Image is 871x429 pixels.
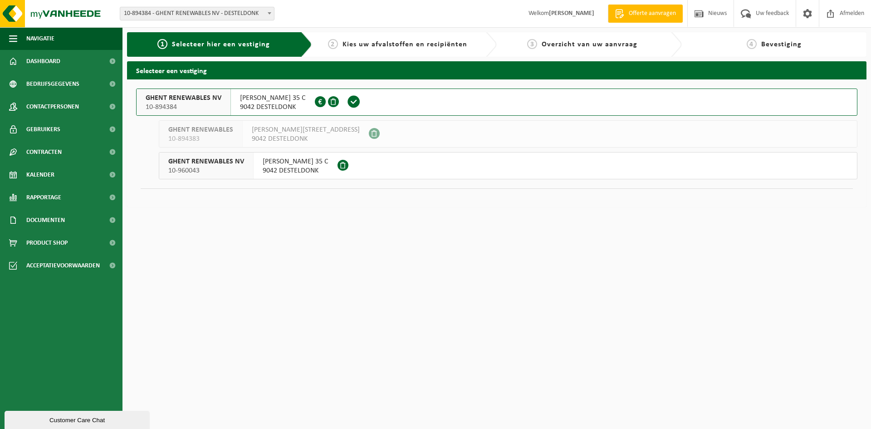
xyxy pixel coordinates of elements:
[146,103,221,112] span: 10-894384
[168,125,233,134] span: GHENT RENEWABLES
[608,5,683,23] a: Offerte aanvragen
[263,166,328,175] span: 9042 DESTELDONK
[26,95,79,118] span: Contactpersonen
[168,157,244,166] span: GHENT RENEWABLES NV
[26,50,60,73] span: Dashboard
[26,186,61,209] span: Rapportage
[26,254,100,277] span: Acceptatievoorwaarden
[146,94,221,103] span: GHENT RENEWABLES NV
[26,73,79,95] span: Bedrijfsgegevens
[26,163,54,186] span: Kalender
[252,134,360,143] span: 9042 DESTELDONK
[168,134,233,143] span: 10-894383
[747,39,757,49] span: 4
[120,7,274,20] span: 10-894384 - GHENT RENEWABLES NV - DESTELDONK
[136,89,857,116] button: GHENT RENEWABLES NV 10-894384 [PERSON_NAME] 35 C9042 DESTELDONK
[172,41,270,48] span: Selecteer hier een vestiging
[240,103,306,112] span: 9042 DESTELDONK
[168,166,244,175] span: 10-960043
[542,41,637,48] span: Overzicht van uw aanvraag
[26,232,68,254] span: Product Shop
[328,39,338,49] span: 2
[26,209,65,232] span: Documenten
[26,118,60,141] span: Gebruikers
[240,94,306,103] span: [PERSON_NAME] 35 C
[549,10,594,17] strong: [PERSON_NAME]
[761,41,802,48] span: Bevestiging
[127,61,866,79] h2: Selecteer een vestiging
[252,125,360,134] span: [PERSON_NAME][STREET_ADDRESS]
[26,141,62,163] span: Contracten
[5,409,152,429] iframe: chat widget
[157,39,167,49] span: 1
[263,157,328,166] span: [PERSON_NAME] 35 C
[159,152,857,179] button: GHENT RENEWABLES NV 10-960043 [PERSON_NAME] 35 C9042 DESTELDONK
[26,27,54,50] span: Navigatie
[527,39,537,49] span: 3
[343,41,467,48] span: Kies uw afvalstoffen en recipiënten
[626,9,678,18] span: Offerte aanvragen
